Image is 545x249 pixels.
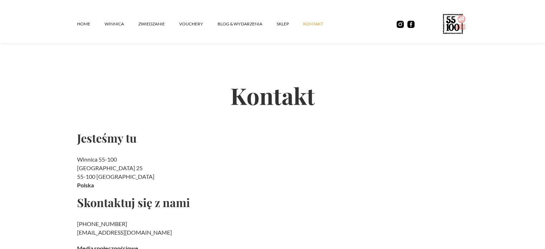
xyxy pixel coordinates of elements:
h2: ‍ [77,220,242,237]
a: ZWIEDZANIE [138,13,179,35]
a: vouchery [179,13,217,35]
h2: Winnica 55-100 [GEOGRAPHIC_DATA] 25 55-100 [GEOGRAPHIC_DATA] [77,155,242,190]
a: [EMAIL_ADDRESS][DOMAIN_NAME] [77,229,172,236]
h2: Skontaktuj się z nami [77,197,242,208]
h2: Kontakt [77,59,468,132]
a: [PHONE_NUMBER] [77,220,127,227]
a: kontakt [303,13,338,35]
a: Home [77,13,105,35]
a: SKLEP [277,13,303,35]
strong: Polska [77,182,94,188]
a: winnica [105,13,138,35]
a: Blog & Wydarzenia [217,13,277,35]
h2: Jesteśmy tu [77,132,242,144]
